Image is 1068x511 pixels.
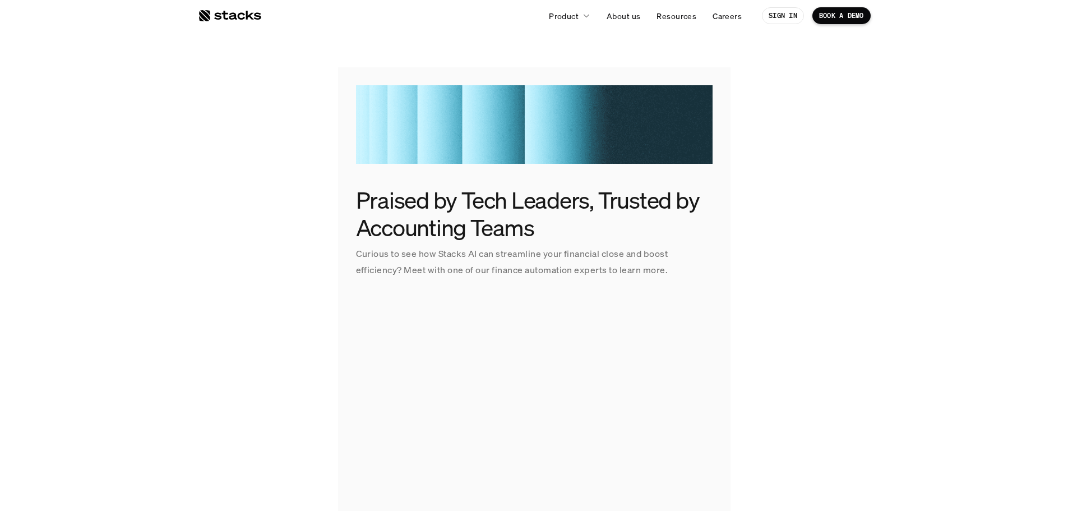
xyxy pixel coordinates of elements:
[356,186,713,241] h3: Praised by Tech Leaders, Trusted by Accounting Teams
[549,10,579,22] p: Product
[600,6,647,26] a: About us
[706,6,748,26] a: Careers
[650,6,703,26] a: Resources
[812,7,871,24] a: BOOK A DEMO
[819,12,864,20] p: BOOK A DEMO
[769,12,797,20] p: SIGN IN
[762,7,804,24] a: SIGN IN
[356,246,713,278] p: Curious to see how Stacks AI can streamline your financial close and boost efficiency? Meet with ...
[607,10,640,22] p: About us
[713,10,742,22] p: Careers
[656,10,696,22] p: Resources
